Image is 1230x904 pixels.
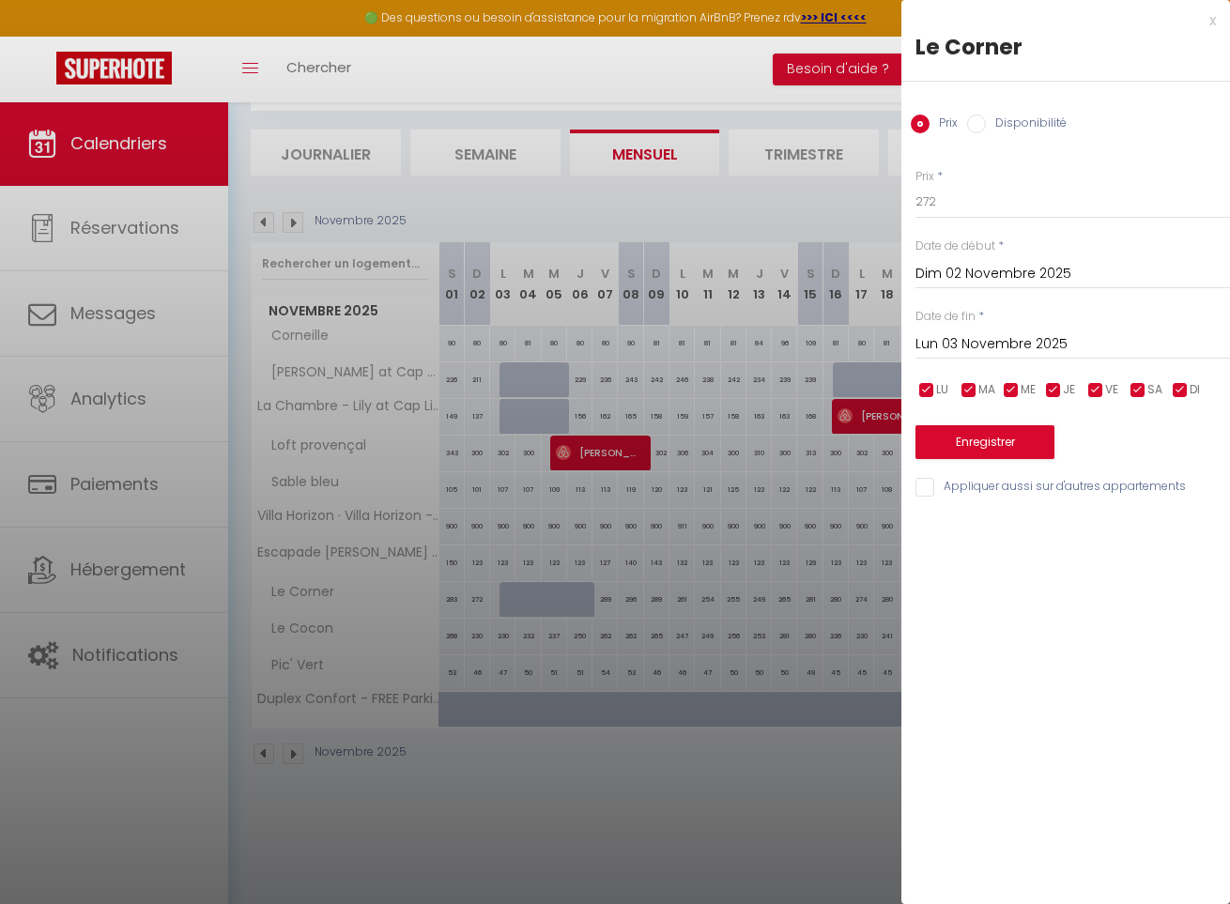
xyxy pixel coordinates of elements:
label: Prix [915,168,934,186]
span: VE [1105,381,1118,399]
label: Disponibilité [986,115,1067,135]
div: x [901,9,1216,32]
label: Prix [930,115,958,135]
span: ME [1021,381,1036,399]
span: SA [1147,381,1162,399]
span: MA [978,381,995,399]
label: Date de fin [915,308,976,326]
span: LU [936,381,948,399]
div: Le Corner [915,32,1216,62]
button: Enregistrer [915,425,1054,459]
label: Date de début [915,237,995,255]
span: DI [1190,381,1200,399]
span: JE [1063,381,1075,399]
